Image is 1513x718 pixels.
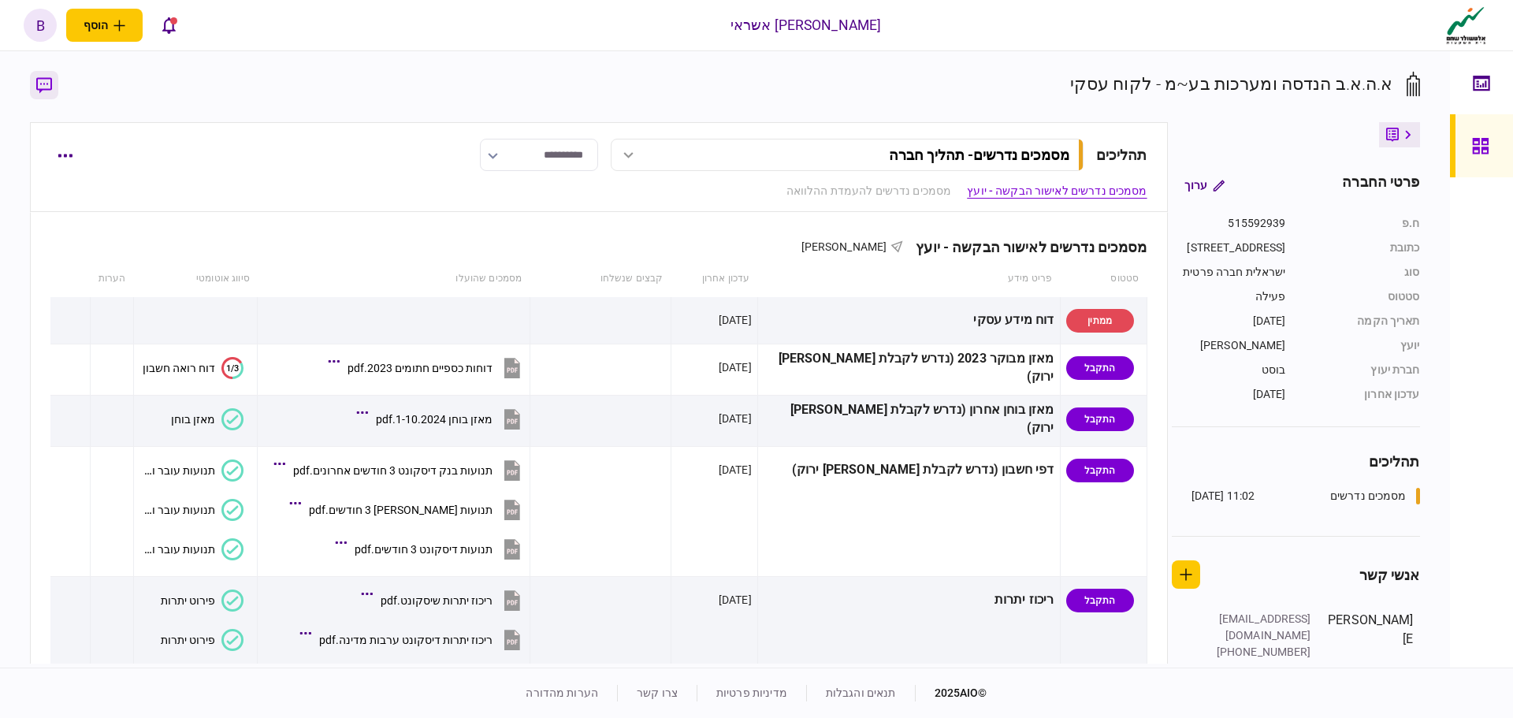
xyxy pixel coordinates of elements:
div: סוג [1302,264,1420,281]
div: פעילה [1172,288,1286,305]
div: [PERSON_NAME] [1172,337,1286,354]
div: התקבל [1066,459,1134,482]
a: מסמכים נדרשים להעמדת ההלוואה [786,183,952,199]
button: פירוט יתרות [161,629,243,651]
div: [PERSON_NAME] [1327,611,1414,694]
div: [DATE] [719,359,752,375]
button: מאזן בוחן 1-10.2024.pdf [360,401,524,437]
div: א.ה.א.ב הנדסה ומערכות בע~מ - לקוח עסקי [1070,71,1393,97]
th: סטטוס [1060,261,1147,297]
div: פרטי החברה [1342,171,1419,199]
a: תנאים והגבלות [826,686,896,699]
div: תנועות עובר ושב [139,464,215,477]
button: תנועות דיסקונט 3 חודשים.pdf [339,531,524,567]
div: תנועות מזרחי 3 חודשים.pdf [309,504,493,516]
div: מסמכים נדרשים [1330,488,1407,504]
div: תאריך הקמה [1302,313,1420,329]
div: ריכוז יתרות דיסקונט ערבות מדינה.pdf [319,634,493,646]
div: תהליכים [1172,451,1420,472]
a: הערות מהדורה [526,686,598,699]
div: תנועות עובר ושב [139,543,215,556]
div: ריכוז יתרות [764,582,1054,618]
th: פריט מידע [757,261,1060,297]
div: [DATE] [719,462,752,478]
div: [DATE] [719,312,752,328]
button: פירוט יתרות [161,590,243,612]
div: ריכוז יתרות שיסקונט.pdf [381,594,493,607]
div: סטטוס [1302,288,1420,305]
div: תהליכים [1096,144,1147,166]
div: [DATE] [719,411,752,426]
div: © 2025 AIO [915,685,987,701]
div: התקבל [1066,407,1134,431]
div: תנועות דיסקונט 3 חודשים.pdf [355,543,493,556]
div: דוחות כספיים חתומים 2023.pdf [348,362,493,374]
div: [STREET_ADDRESS] [1172,240,1286,256]
div: [DATE] [719,592,752,608]
button: פתח רשימת התראות [152,9,185,42]
div: [DATE] [1172,386,1286,403]
div: [PHONE_NUMBER] [1209,644,1311,660]
button: דוחות כספיים חתומים 2023.pdf [332,350,524,385]
div: חברת יעוץ [1302,362,1420,378]
div: פירוט יתרות [161,594,215,607]
div: [PERSON_NAME] אשראי [730,15,882,35]
div: 515592939 [1172,215,1286,232]
button: ערוך [1172,171,1237,199]
div: דוח רואה חשבון [143,362,215,374]
button: מאזן בוחן [171,408,243,430]
div: התקבל [1066,356,1134,380]
div: מאזן בוחן 1-10.2024.pdf [376,413,493,426]
th: סיווג אוטומטי [134,261,258,297]
div: כתובת [1302,240,1420,256]
button: תנועות מזרחי 3 חודשים.pdf [293,492,524,527]
div: בוסט [1209,660,1311,677]
div: תנועות עובר ושב [139,504,215,516]
button: ריכוז יתרות שיסקונט.pdf [365,582,524,618]
div: יועץ [1302,337,1420,354]
button: מסמכים נדרשים- תהליך חברה [611,139,1084,171]
div: מאזן מבוקר 2023 (נדרש לקבלת [PERSON_NAME] ירוק) [764,350,1054,386]
div: עדכון אחרון [1302,386,1420,403]
button: ריכוז יתרות דיסקונט ערבות מדינה.pdf [303,622,524,657]
span: [PERSON_NAME] [801,240,887,253]
text: 1/3 [226,363,239,373]
div: 11:02 [DATE] [1191,488,1255,504]
div: דפי חשבון (נדרש לקבלת [PERSON_NAME] ירוק) [764,452,1054,488]
div: דוח מידע עסקי [764,303,1054,338]
a: צרו קשר [637,686,678,699]
div: ח.פ [1302,215,1420,232]
div: תנועות בנק דיסקונט 3 חודשים אחרונים.pdf [293,464,493,477]
div: בוסט [1172,362,1286,378]
div: התקבל [1066,589,1134,612]
a: מסמכים נדרשים11:02 [DATE] [1191,488,1420,504]
button: 1/3דוח רואה חשבון [143,357,243,379]
div: מסמכים נדרשים לאישור הבקשה - יועץ [903,239,1147,255]
div: ישראלית חברה פרטית [1172,264,1286,281]
th: מסמכים שהועלו [258,261,530,297]
th: הערות [91,261,134,297]
th: קבצים שנשלחו [530,261,671,297]
button: תנועות עובר ושב [139,538,243,560]
a: מסמכים נדרשים לאישור הבקשה - יועץ [967,183,1147,199]
th: עדכון אחרון [671,261,757,297]
button: תנועות עובר ושב [139,499,243,521]
img: client company logo [1443,6,1489,45]
div: מאזן בוחן אחרון (נדרש לקבלת [PERSON_NAME] ירוק) [764,401,1054,437]
button: ריכוז יתרות דיסקונט.pdf [366,661,524,697]
button: b [24,9,57,42]
div: אנשי קשר [1359,564,1420,586]
a: מדיניות פרטיות [716,686,787,699]
button: תנועות בנק דיסקונט 3 חודשים אחרונים.pdf [277,452,524,488]
button: פתח תפריט להוספת לקוח [66,9,143,42]
button: תנועות עובר ושב [139,459,243,482]
div: ממתין [1066,309,1134,333]
div: מסמכים נדרשים - תהליך חברה [889,147,1069,163]
div: פירוט יתרות [161,634,215,646]
div: [EMAIL_ADDRESS][DOMAIN_NAME] [1209,611,1311,644]
div: [DATE] [1172,313,1286,329]
div: מאזן בוחן [171,413,215,426]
